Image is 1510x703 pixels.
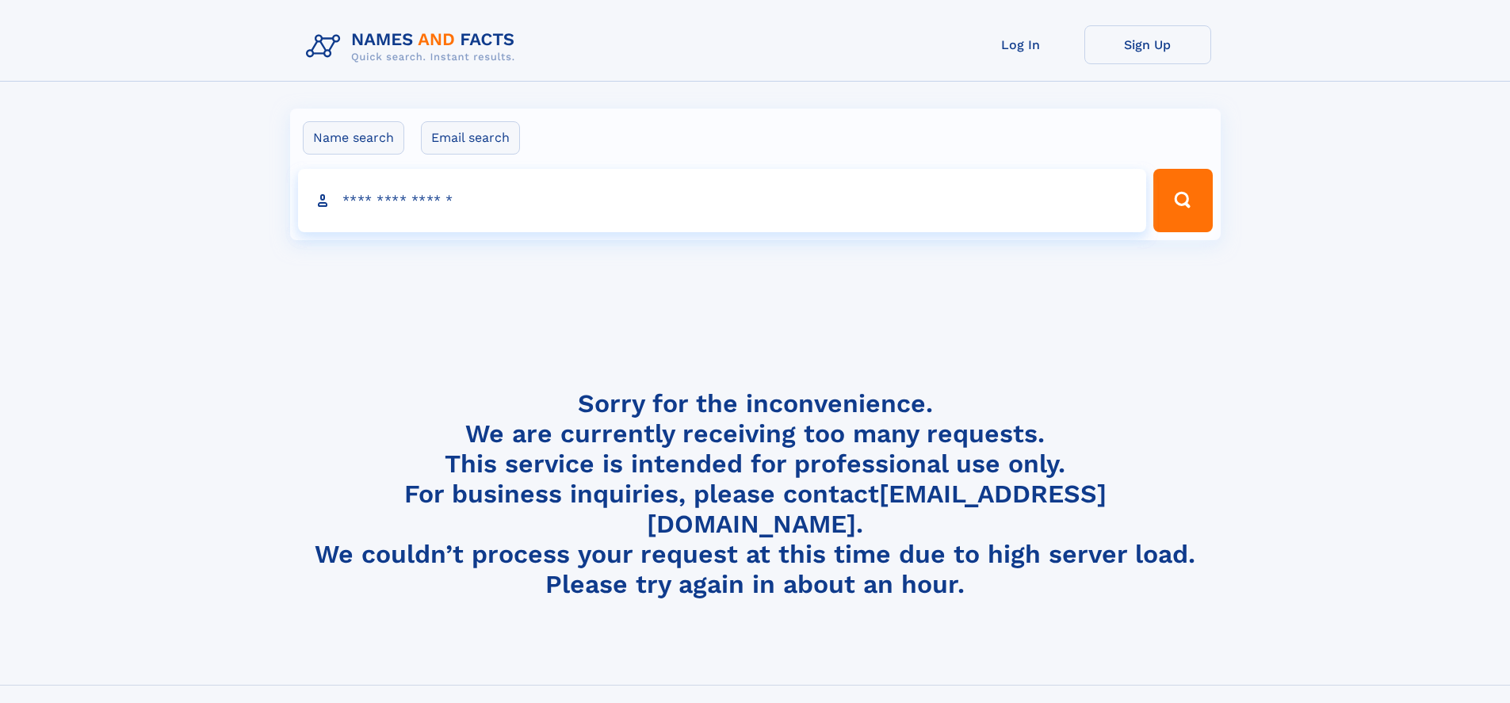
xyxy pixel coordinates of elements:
[300,25,528,68] img: Logo Names and Facts
[647,479,1107,539] a: [EMAIL_ADDRESS][DOMAIN_NAME]
[300,388,1211,600] h4: Sorry for the inconvenience. We are currently receiving too many requests. This service is intend...
[298,169,1147,232] input: search input
[421,121,520,155] label: Email search
[958,25,1084,64] a: Log In
[1153,169,1212,232] button: Search Button
[1084,25,1211,64] a: Sign Up
[303,121,404,155] label: Name search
